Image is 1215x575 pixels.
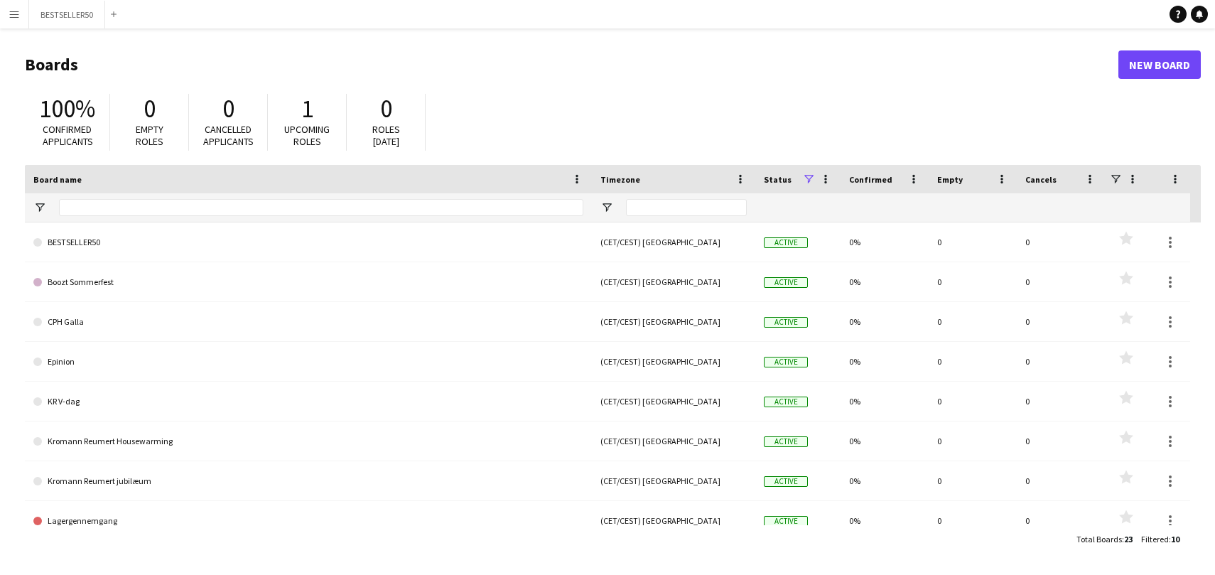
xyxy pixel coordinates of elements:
span: Active [764,237,808,248]
div: 0% [841,461,929,500]
span: 1 [301,93,313,124]
div: 0 [1017,262,1105,301]
div: 0% [841,501,929,540]
span: Cancelled applicants [203,123,254,148]
h1: Boards [25,54,1118,75]
span: 0 [380,93,392,124]
a: Kromann Reumert Housewarming [33,421,583,461]
span: Confirmed applicants [43,123,93,148]
div: 0% [841,421,929,461]
div: 0% [841,222,929,262]
div: 0% [841,302,929,341]
div: 0 [929,262,1017,301]
span: Filtered [1141,534,1169,544]
span: Active [764,476,808,487]
div: 0% [841,382,929,421]
div: 0% [841,342,929,381]
div: (CET/CEST) [GEOGRAPHIC_DATA] [592,222,755,262]
span: 10 [1171,534,1179,544]
div: (CET/CEST) [GEOGRAPHIC_DATA] [592,302,755,341]
span: Board name [33,174,82,185]
div: : [1076,525,1133,553]
span: Roles [DATE] [372,123,400,148]
span: Empty [937,174,963,185]
span: Active [764,357,808,367]
div: 0% [841,262,929,301]
a: Lagergennemgang [33,501,583,541]
div: 0 [1017,461,1105,500]
span: Total Boards [1076,534,1122,544]
input: Timezone Filter Input [626,199,747,216]
div: (CET/CEST) [GEOGRAPHIC_DATA] [592,262,755,301]
span: Timezone [600,174,640,185]
div: 0 [929,461,1017,500]
span: Cancels [1025,174,1057,185]
div: 0 [929,222,1017,262]
span: Status [764,174,792,185]
span: 23 [1124,534,1133,544]
span: Active [764,397,808,407]
a: BESTSELLER50 [33,222,583,262]
span: Active [764,277,808,288]
span: 0 [144,93,156,124]
span: Active [764,317,808,328]
div: (CET/CEST) [GEOGRAPHIC_DATA] [592,342,755,381]
div: 0 [1017,421,1105,461]
div: 0 [929,501,1017,540]
button: Open Filter Menu [33,201,46,214]
a: New Board [1118,50,1201,79]
div: 0 [929,421,1017,461]
div: 0 [929,382,1017,421]
div: 0 [1017,302,1105,341]
input: Board name Filter Input [59,199,583,216]
button: Open Filter Menu [600,201,613,214]
div: : [1141,525,1179,553]
a: KR V-dag [33,382,583,421]
div: (CET/CEST) [GEOGRAPHIC_DATA] [592,461,755,500]
a: Kromann Reumert jubilæum [33,461,583,501]
div: 0 [929,302,1017,341]
div: (CET/CEST) [GEOGRAPHIC_DATA] [592,382,755,421]
span: 0 [222,93,234,124]
a: CPH Galla [33,302,583,342]
span: Confirmed [849,174,892,185]
span: Upcoming roles [284,123,330,148]
button: BESTSELLER50 [29,1,105,28]
span: Active [764,516,808,527]
div: (CET/CEST) [GEOGRAPHIC_DATA] [592,421,755,461]
span: 100% [39,93,95,124]
a: Epinion [33,342,583,382]
a: Boozt Sommerfest [33,262,583,302]
div: 0 [1017,342,1105,381]
span: Active [764,436,808,447]
div: 0 [929,342,1017,381]
span: Empty roles [136,123,163,148]
div: 0 [1017,501,1105,540]
div: (CET/CEST) [GEOGRAPHIC_DATA] [592,501,755,540]
div: 0 [1017,222,1105,262]
div: 0 [1017,382,1105,421]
